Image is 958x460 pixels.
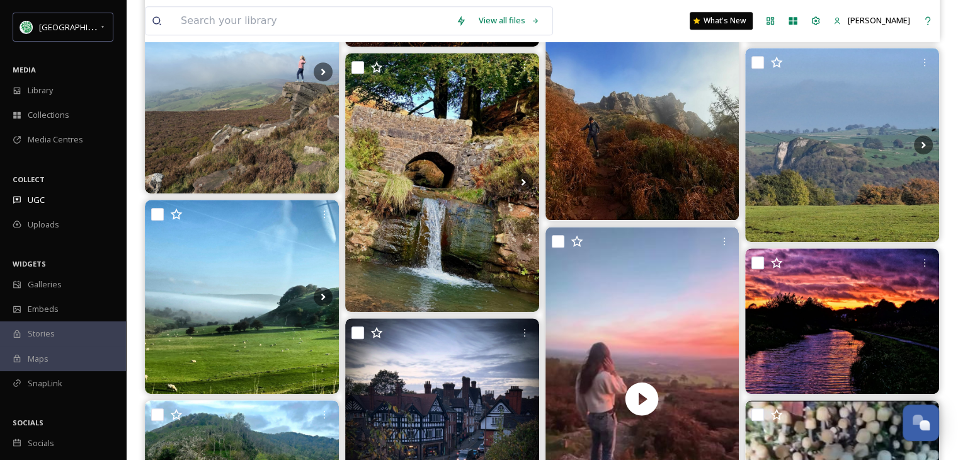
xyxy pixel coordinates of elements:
[13,65,36,74] span: MEDIA
[28,194,45,206] span: UGC
[28,437,54,449] span: Socials
[13,175,45,184] span: COLLECT
[472,8,546,33] a: View all files
[690,12,753,30] a: What's New
[28,328,55,340] span: Stories
[28,134,83,146] span: Media Centres
[28,303,59,315] span: Embeds
[848,14,910,26] span: [PERSON_NAME]
[20,21,33,33] img: Facebook%20Icon.png
[28,377,62,389] span: SnapLink
[39,21,119,33] span: [GEOGRAPHIC_DATA]
[145,200,339,394] img: Dovedale and Dovedale stepping stones. #peakdistrict #dovedale #hiking #photography #uk
[28,353,48,365] span: Maps
[745,48,939,242] img: #sundaystroll Yes, that is today..manifoldvalley beautiful warm sunshine 🌞 tha last image is #dev...
[345,53,539,311] img: 11/10/25 𝙰𝚍𝚘𝚛𝚋𝚕𝚎 𝚜𝚕𝚘𝚠 𝚙𝚊𝚌𝚎 𝚠𝚊𝚕𝚔 𝚝𝚘𝚍𝚊𝚢 𝚊𝚛𝚘𝚞𝚗𝚍 𝚃𝚑𝚛𝚎𝚎 𝚜𝚑𝚒𝚛𝚎 𝚑𝚎𝚊𝚍 𝚞𝚙𝚝𝚘 𝙻𝚞𝚍𝚜 𝚌𝚑𝚞𝚛𝚌𝚑 𝚝𝚑𝚎𝚗 𝚕𝚞𝚜𝚑 𝚜𝚞𝚗𝚜𝚎𝚝 𝚟...
[827,8,916,33] a: [PERSON_NAME]
[174,7,450,35] input: Search your library
[28,84,53,96] span: Library
[28,109,69,121] span: Collections
[13,259,46,268] span: WIDGETS
[745,248,939,394] img: Loving the colourful autumn sunsets we're enjoying at the moment! 🌅🍂🍁 #CaldonCanal #Endon #Staffo...
[903,405,939,441] button: Open Chat
[28,279,62,290] span: Galleries
[28,219,59,231] span: Uploads
[13,418,43,427] span: SOCIALS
